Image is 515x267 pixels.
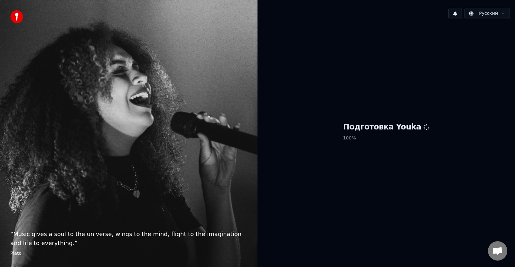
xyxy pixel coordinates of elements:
[10,10,23,23] img: youka
[488,241,507,261] div: Открытый чат
[343,132,430,144] p: 100 %
[10,230,247,248] p: “ Music gives a soul to the universe, wings to the mind, flight to the imagination and life to ev...
[10,250,247,257] footer: Plato
[343,122,430,132] h1: Подготовка Youka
